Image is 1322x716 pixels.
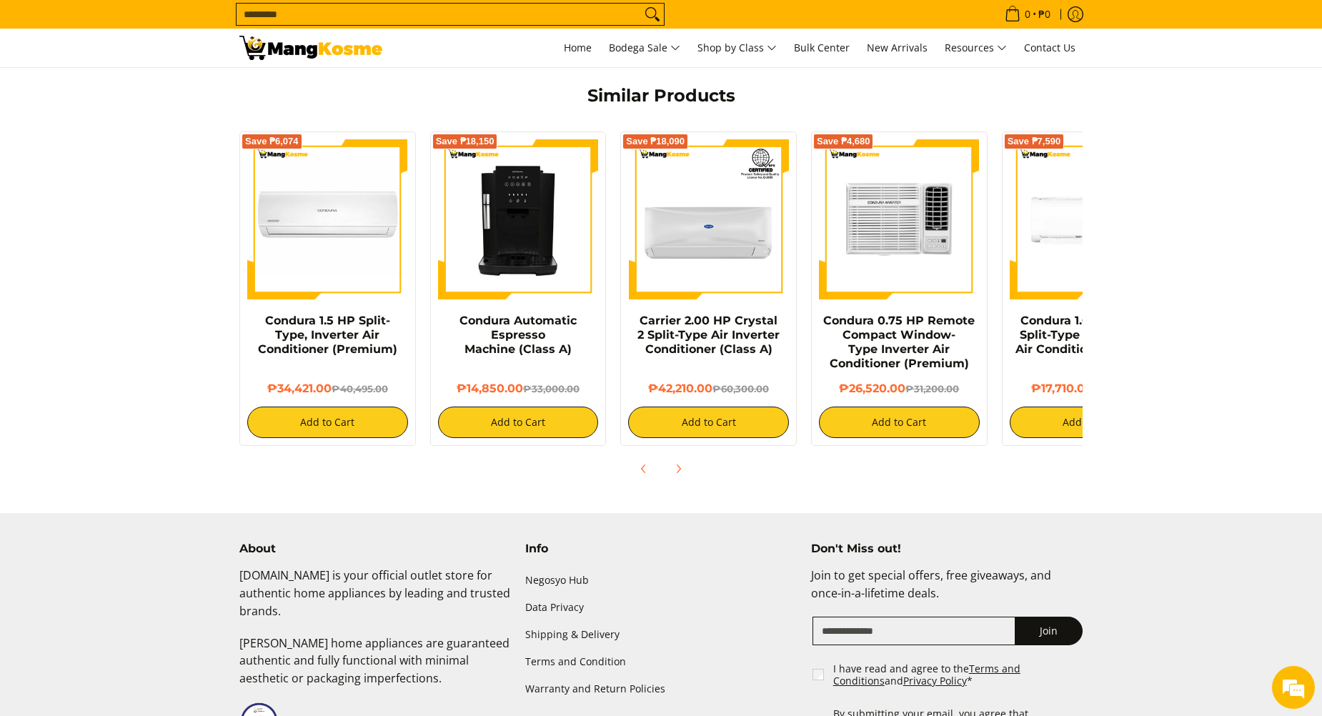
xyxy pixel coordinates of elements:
[1015,314,1163,356] a: Condura 1.00 HP Prima Split-Type Non-Inverter Air Conditioner (Class A)
[867,41,928,54] span: New Arrivals
[247,139,408,300] img: condura-split-type-inverter-air-conditioner-class-b-full-view-mang-kosme
[628,139,789,300] img: Carrier 2.00 HP Crystal 2 Split-Type Air Inverter Conditioner (Class A)
[819,407,980,438] button: Add to Cart
[245,137,299,146] span: Save ₱6,074
[564,41,592,54] span: Home
[438,407,599,438] button: Add to Cart
[811,567,1083,617] p: Join to get special offers, free giveaways, and once-in-a-lifetime deals.
[903,674,967,687] a: Privacy Policy
[1015,617,1083,645] button: Join
[1017,29,1083,67] a: Contact Us
[347,85,975,106] h2: Similar Products
[811,542,1083,556] h4: Don't Miss out!
[525,621,797,648] a: Shipping & Delivery
[1036,9,1053,19] span: ₱0
[239,36,382,60] img: Condura 1.5HP Primea U-Shape Window-Type Inverter Aircon-Premium l MK | Mang Kosme
[1000,6,1055,22] span: •
[525,649,797,676] a: Terms and Condition
[209,440,259,459] em: Submit
[397,29,1083,67] nav: Main Menu
[833,662,1020,688] a: Terms and Conditions
[945,39,1007,57] span: Resources
[239,567,511,634] p: [DOMAIN_NAME] is your official outlet store for authentic home appliances by leading and trusted ...
[1008,137,1061,146] span: Save ₱7,590
[938,29,1014,67] a: Resources
[1024,41,1075,54] span: Contact Us
[74,80,240,99] div: Leave a message
[609,39,680,57] span: Bodega Sale
[436,137,494,146] span: Save ₱18,150
[1023,9,1033,19] span: 0
[525,542,797,556] h4: Info
[234,7,269,41] div: Minimize live chat window
[817,137,870,146] span: Save ₱4,680
[525,676,797,703] a: Warranty and Return Policies
[712,383,769,394] del: ₱60,300.00
[438,139,599,300] img: Condura Automatic Espresso Machine (Class A)
[637,314,780,356] a: Carrier 2.00 HP Crystal 2 Split-Type Air Inverter Conditioner (Class A)
[459,314,577,356] a: Condura Automatic Espresso Machine (Class A)
[239,542,511,556] h4: About
[628,407,789,438] button: Add to Cart
[247,382,408,396] h6: ₱34,421.00
[1010,382,1171,396] h6: ₱17,710.00
[7,390,272,440] textarea: Type your message and click 'Submit'
[628,382,789,396] h6: ₱42,210.00
[332,383,388,394] del: ₱40,495.00
[690,29,784,67] a: Shop by Class
[905,383,959,394] del: ₱31,200.00
[823,314,975,370] a: Condura 0.75 HP Remote Compact Window-Type Inverter Air Conditioner (Premium)
[628,453,660,484] button: Previous
[247,407,408,438] button: Add to Cart
[787,29,857,67] a: Bulk Center
[833,662,1084,687] label: I have read and agree to the and *
[525,567,797,594] a: Negosyo Hub
[30,180,249,324] span: We are offline. Please leave us a message.
[525,594,797,621] a: Data Privacy
[557,29,599,67] a: Home
[239,635,511,702] p: [PERSON_NAME] home appliances are guaranteed authentic and fully functional with minimal aestheti...
[602,29,687,67] a: Bodega Sale
[697,39,777,57] span: Shop by Class
[523,383,580,394] del: ₱33,000.00
[438,382,599,396] h6: ₱14,850.00
[819,141,980,297] img: condura-window-type-inverter-aircon-full-view-mang-kosme
[1010,407,1171,438] button: Add to Cart
[626,137,685,146] span: Save ₱18,090
[819,382,980,396] h6: ₱26,520.00
[794,41,850,54] span: Bulk Center
[860,29,935,67] a: New Arrivals
[258,314,397,356] a: Condura 1.5 HP Split-Type, Inverter Air Conditioner (Premium)
[641,4,664,25] button: Search
[1010,139,1171,300] img: Condura 1.00 HP Prima Split-Type Non-Inverter Air Conditioner (Class A)
[662,453,694,484] button: Next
